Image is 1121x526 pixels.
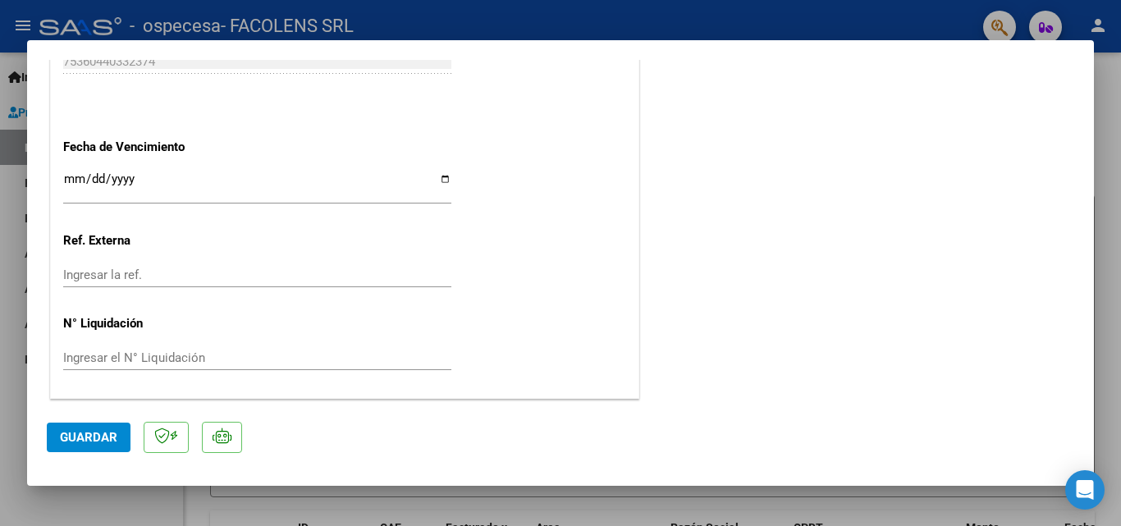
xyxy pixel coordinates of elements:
[63,138,232,157] p: Fecha de Vencimiento
[47,423,130,452] button: Guardar
[60,430,117,445] span: Guardar
[1065,470,1105,510] div: Open Intercom Messenger
[63,231,232,250] p: Ref. Externa
[63,314,232,333] p: N° Liquidación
